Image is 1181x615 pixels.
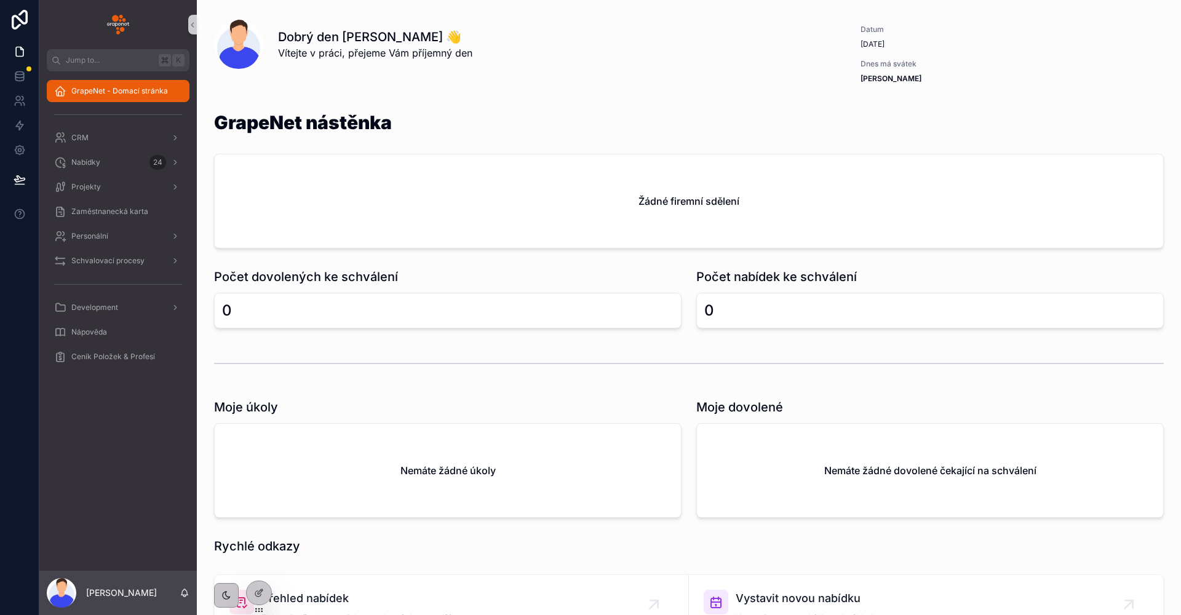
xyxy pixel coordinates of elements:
[222,301,232,320] div: 0
[47,80,189,102] a: GrapeNet - Domací stránka
[47,250,189,272] a: Schvalovací procesy
[214,268,398,285] h1: Počet dovolených ke schválení
[704,301,714,320] div: 0
[86,587,157,599] p: [PERSON_NAME]
[278,46,472,60] span: Vítejte v práci, přejeme Vám příjemný den
[47,200,189,223] a: Zaměstnanecká karta
[400,463,496,478] h2: Nemáte žádné úkoly
[214,538,300,555] h1: Rychlé odkazy
[47,151,189,173] a: Nabídky24
[696,268,857,285] h1: Počet nabídek ke schválení
[261,590,458,607] span: Přehled nabídek
[71,182,101,192] span: Projekty
[173,55,183,65] span: K
[66,55,154,65] span: Jump to...
[47,321,189,343] a: Nápověda
[47,176,189,198] a: Projekty
[47,225,189,247] a: Personální
[71,133,89,143] span: CRM
[47,346,189,368] a: Ceník Položek & Profesí
[39,71,197,384] div: scrollable content
[736,590,881,607] span: Vystavit novou nabídku
[71,157,100,167] span: Nabídky
[861,74,921,83] strong: [PERSON_NAME]
[71,231,108,241] span: Personální
[861,25,988,34] span: Datum
[214,113,392,132] h1: GrapeNet nástěnka
[278,28,472,46] h1: Dobrý den [PERSON_NAME] 👋
[71,327,107,337] span: Nápověda
[214,399,278,416] h1: Moje úkoly
[107,15,129,34] img: App logo
[71,86,168,96] span: GrapeNet - Domací stránka
[638,194,739,208] h2: Žádné firemní sdělení
[71,256,145,266] span: Schvalovací procesy
[861,39,988,49] span: [DATE]
[47,127,189,149] a: CRM
[71,352,155,362] span: Ceník Položek & Profesí
[824,463,1036,478] h2: Nemáte žádné dovolené čekající na schválení
[861,59,988,69] span: Dnes má svátek
[696,399,783,416] h1: Moje dovolené
[47,49,189,71] button: Jump to...K
[71,303,118,312] span: Development
[149,155,166,170] div: 24
[47,296,189,319] a: Development
[71,207,148,216] span: Zaměstnanecká karta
